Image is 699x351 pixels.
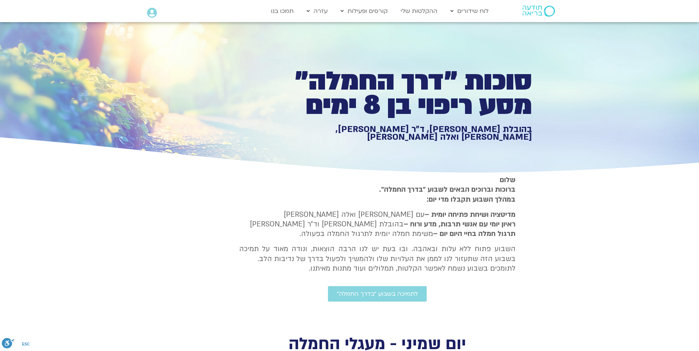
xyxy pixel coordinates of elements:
[277,125,532,141] h1: בהובלת [PERSON_NAME], ד״ר [PERSON_NAME], [PERSON_NAME] ואלה [PERSON_NAME]
[522,6,555,17] img: תודעה בריאה
[267,4,297,18] a: תמכו בנו
[433,229,515,239] b: תרגול חמלה בחיי היום יום –
[328,286,427,302] a: לתמיכה בשבוע ״בדרך החמלה״
[239,210,515,239] p: עם [PERSON_NAME] ואלה [PERSON_NAME] בהובלת [PERSON_NAME] וד״ר [PERSON_NAME] משימת חמלה יומית לתרג...
[403,219,515,229] b: ראיון יומי עם אנשי תרבות, מדע ורוח –
[397,4,441,18] a: ההקלטות שלי
[500,175,515,185] strong: שלום
[337,291,418,297] span: לתמיכה בשבוע ״בדרך החמלה״
[303,4,331,18] a: עזרה
[337,4,391,18] a: קורסים ופעילות
[424,210,515,219] strong: מדיטציה ושיחת פתיחה יומית –
[379,185,515,204] strong: ברוכות וברוכים הבאים לשבוע ״בדרך החמלה״. במהלך השבוע תקבלו מדי יום:
[277,69,532,118] h1: סוכות ״דרך החמלה״ מסע ריפוי בן 8 ימים
[447,4,492,18] a: לוח שידורים
[239,244,515,273] p: השבוע פתוח ללא עלות ובאהבה. ובו בעת יש לנו הרבה הוצאות, ונודה מאוד על תמיכה בשבוע הזה שתעזור לנו ...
